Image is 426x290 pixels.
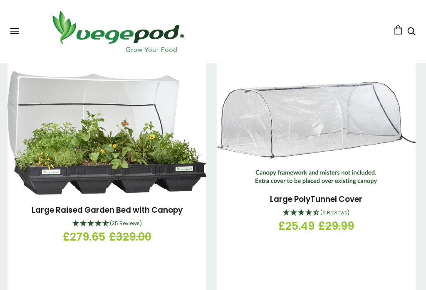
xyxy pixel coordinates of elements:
img: Vegepod [45,8,191,54]
div: 4.69 Stars - 35 Reviews [14,219,200,229]
span: £279.65 [63,229,105,245]
img: Large PolyTunnel Cover [217,82,416,184]
span: 4.44 Stars - 9 Reviews [320,209,349,216]
img: Large Raised Garden Bed with Canopy [7,71,206,195]
span: £25.49 [278,218,315,234]
a: Large Raised Garden Bed with Canopy [32,204,183,216]
a: Search [407,28,416,37]
span: 4.69 Stars - 35 Reviews [110,220,142,227]
span: £29.99 [318,218,354,234]
span: £329.00 [109,229,151,245]
a: Large PolyTunnel Cover [270,194,362,205]
div: 4.44 Stars - 9 Reviews [223,208,409,219]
